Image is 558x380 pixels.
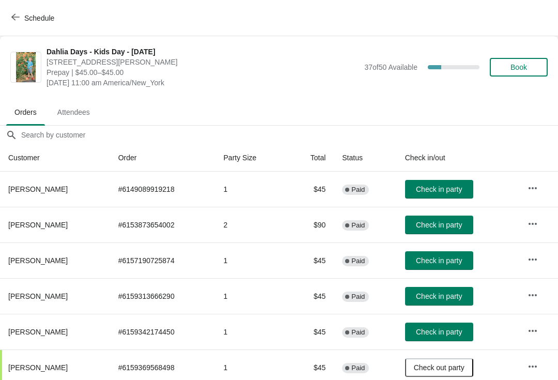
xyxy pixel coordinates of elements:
[215,172,287,207] td: 1
[6,103,45,121] span: Orders
[287,314,334,349] td: $45
[351,186,365,194] span: Paid
[287,172,334,207] td: $45
[24,14,54,22] span: Schedule
[405,323,473,341] button: Check in party
[215,207,287,242] td: 2
[8,185,68,193] span: [PERSON_NAME]
[351,328,365,337] span: Paid
[215,242,287,278] td: 1
[414,363,464,372] span: Check out party
[8,328,68,336] span: [PERSON_NAME]
[405,251,473,270] button: Check in party
[416,292,462,300] span: Check in party
[405,216,473,234] button: Check in party
[110,144,215,172] th: Order
[287,278,334,314] td: $45
[510,63,527,71] span: Book
[16,52,36,82] img: Dahlia Days - Kids Day - Sat Sept 20th
[5,9,63,27] button: Schedule
[110,278,215,314] td: # 6159313666290
[49,103,98,121] span: Attendees
[334,144,396,172] th: Status
[405,287,473,306] button: Check in party
[47,47,359,57] span: Dahlia Days - Kids Day - [DATE]
[215,144,287,172] th: Party Size
[47,67,359,78] span: Prepay | $45.00–$45.00
[405,180,473,199] button: Check in party
[416,221,462,229] span: Check in party
[110,314,215,349] td: # 6159342174450
[416,328,462,336] span: Check in party
[287,144,334,172] th: Total
[21,126,558,144] input: Search by customer
[8,221,68,229] span: [PERSON_NAME]
[364,63,417,71] span: 37 of 50 Available
[215,314,287,349] td: 1
[405,358,473,377] button: Check out party
[8,292,68,300] span: [PERSON_NAME]
[47,57,359,67] span: [STREET_ADDRESS][PERSON_NAME]
[416,185,462,193] span: Check in party
[287,242,334,278] td: $45
[490,58,548,77] button: Book
[215,278,287,314] td: 1
[351,257,365,265] span: Paid
[351,364,365,372] span: Paid
[110,242,215,278] td: # 6157190725874
[416,256,462,265] span: Check in party
[110,207,215,242] td: # 6153873654002
[287,207,334,242] td: $90
[351,221,365,230] span: Paid
[8,256,68,265] span: [PERSON_NAME]
[351,293,365,301] span: Paid
[397,144,519,172] th: Check in/out
[110,172,215,207] td: # 6149089919218
[8,363,68,372] span: [PERSON_NAME]
[47,78,359,88] span: [DATE] 11:00 am America/New_York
